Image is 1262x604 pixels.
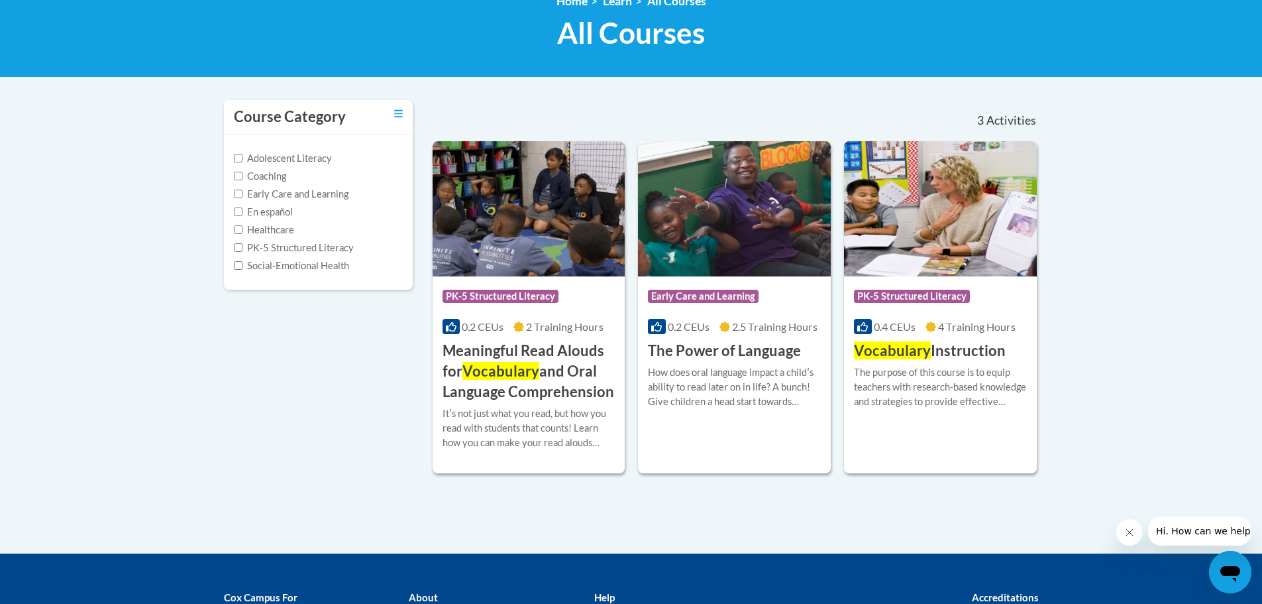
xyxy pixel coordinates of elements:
input: Checkbox for Options [234,261,242,270]
label: PK-5 Structured Literacy [234,241,354,255]
b: Cox Campus For [224,591,297,603]
b: Help [594,591,615,603]
div: The purpose of this course is to equip teachers with research-based knowledge and strategies to p... [854,365,1027,409]
iframe: Message from company [1148,516,1251,546]
b: Accreditations [972,591,1039,603]
span: Vocabulary [462,362,539,380]
a: Toggle collapse [394,107,403,121]
h3: Instruction [854,341,1006,361]
label: Early Care and Learning [234,187,348,202]
b: About [409,591,438,603]
h3: Meaningful Read Alouds for and Oral Language Comprehension [443,341,615,402]
h3: Course Category [234,107,346,127]
img: Course Logo [638,141,831,276]
span: 3 [977,113,984,128]
span: Hi. How can we help? [8,9,107,20]
span: 2 Training Hours [526,320,604,333]
label: Healthcare [234,223,294,237]
input: Checkbox for Options [234,208,242,216]
label: Coaching [234,169,286,184]
img: Course Logo [433,141,625,276]
h3: The Power of Language [648,341,801,361]
input: Checkbox for Options [234,243,242,252]
span: 2.5 Training Hours [732,320,817,333]
span: Early Care and Learning [648,290,759,303]
span: 0.2 CEUs [462,320,503,333]
span: Activities [986,113,1036,128]
span: 0.2 CEUs [668,320,710,333]
a: Course LogoEarly Care and Learning0.2 CEUs2.5 Training Hours The Power of LanguageHow does oral l... [638,141,831,473]
input: Checkbox for Options [234,225,242,234]
span: All Courses [557,15,705,50]
label: Social-Emotional Health [234,259,349,273]
input: Checkbox for Options [234,190,242,198]
label: En español [234,205,293,219]
input: Checkbox for Options [234,154,242,162]
div: Itʹs not just what you read, but how you read with students that counts! Learn how you can make y... [443,406,615,450]
a: Course LogoPK-5 Structured Literacy0.4 CEUs4 Training Hours VocabularyInstructionThe purpose of t... [844,141,1037,473]
span: 0.4 CEUs [874,320,916,333]
span: 4 Training Hours [938,320,1016,333]
div: How does oral language impact a childʹs ability to read later on in life? A bunch! Give children ... [648,365,821,409]
label: Adolescent Literacy [234,151,332,166]
a: Course LogoPK-5 Structured Literacy0.2 CEUs2 Training Hours Meaningful Read Alouds forVocabularya... [433,141,625,473]
span: PK-5 Structured Literacy [443,290,558,303]
input: Checkbox for Options [234,172,242,180]
iframe: Button to launch messaging window [1209,551,1251,593]
iframe: Close message [1116,519,1143,546]
span: Vocabulary [854,341,931,359]
span: PK-5 Structured Literacy [854,290,970,303]
img: Course Logo [844,141,1037,276]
